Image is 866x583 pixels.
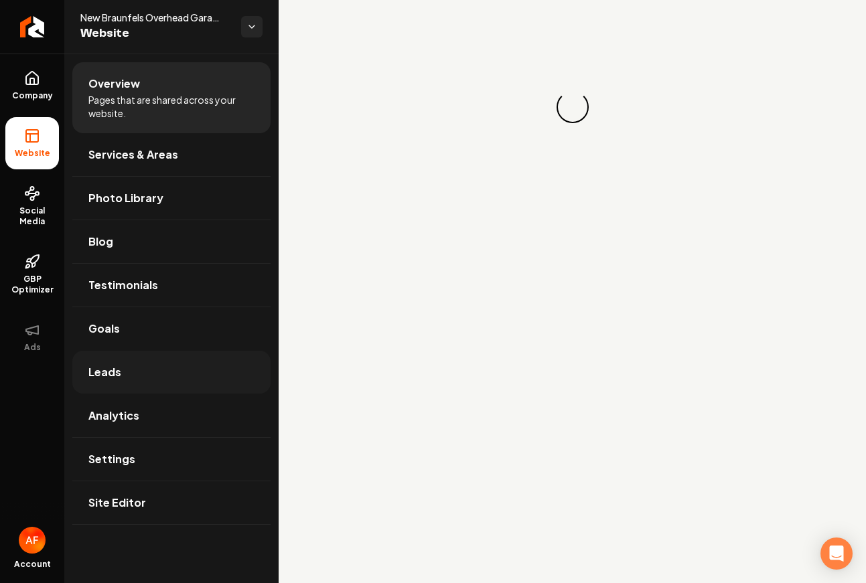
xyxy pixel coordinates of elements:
a: Photo Library [72,177,271,220]
span: Testimonials [88,277,158,293]
span: Pages that are shared across your website. [88,93,255,120]
span: GBP Optimizer [5,274,59,295]
span: Photo Library [88,190,163,206]
a: Services & Areas [72,133,271,176]
span: Services & Areas [88,147,178,163]
a: Analytics [72,394,271,437]
span: Social Media [5,205,59,227]
span: Website [80,24,230,43]
span: Website [9,148,56,159]
a: Testimonials [72,264,271,307]
img: Avan Fahimi [19,527,46,554]
a: Social Media [5,175,59,238]
img: Rebolt Logo [20,16,45,37]
span: Leads [88,364,121,380]
a: GBP Optimizer [5,243,59,306]
a: Goals [72,307,271,350]
a: Settings [72,438,271,481]
span: New Braunfels Overhead Garage Door [80,11,230,24]
a: Site Editor [72,481,271,524]
span: Overview [88,76,140,92]
span: Blog [88,234,113,250]
div: Loading [555,90,590,125]
span: Settings [88,451,135,467]
a: Leads [72,351,271,394]
span: Site Editor [88,495,146,511]
span: Company [7,90,58,101]
a: Blog [72,220,271,263]
div: Open Intercom Messenger [820,537,853,570]
span: Account [14,559,51,570]
span: Analytics [88,408,139,424]
span: Goals [88,321,120,337]
button: Open user button [19,527,46,554]
button: Ads [5,311,59,363]
a: Company [5,60,59,112]
span: Ads [19,342,46,353]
